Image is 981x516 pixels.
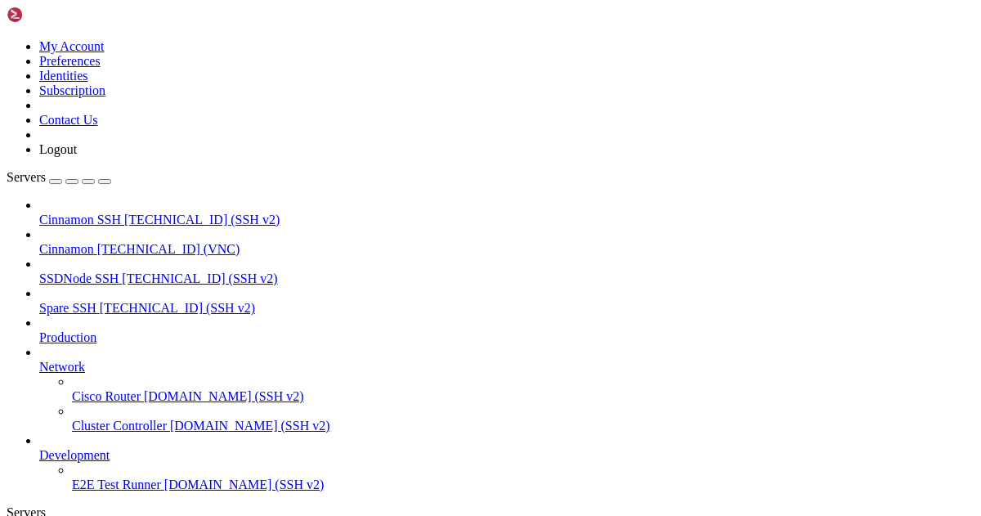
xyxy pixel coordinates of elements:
[39,345,974,433] li: Network
[39,360,974,375] a: Network
[72,375,974,404] li: Cisco Router [DOMAIN_NAME] (SSH v2)
[39,39,105,53] a: My Account
[124,213,280,227] span: [TECHNICAL_ID] (SSH v2)
[72,419,974,433] a: Cluster Controller [DOMAIN_NAME] (SSH v2)
[72,478,974,492] a: E2E Test Runner [DOMAIN_NAME] (SSH v2)
[164,478,325,491] span: [DOMAIN_NAME] (SSH v2)
[39,448,110,462] span: Development
[39,330,974,345] a: Production
[39,316,974,345] li: Production
[39,242,94,256] span: Cinnamon
[39,227,974,257] li: Cinnamon [TECHNICAL_ID] (VNC)
[39,142,77,156] a: Logout
[39,433,974,492] li: Development
[72,478,161,491] span: E2E Test Runner
[39,198,974,227] li: Cinnamon SSH [TECHNICAL_ID] (SSH v2)
[39,271,974,286] a: SSDNode SSH [TECHNICAL_ID] (SSH v2)
[39,301,974,316] a: Spare SSH [TECHNICAL_ID] (SSH v2)
[72,404,974,433] li: Cluster Controller [DOMAIN_NAME] (SSH v2)
[72,463,974,492] li: E2E Test Runner [DOMAIN_NAME] (SSH v2)
[7,170,111,184] a: Servers
[39,54,101,68] a: Preferences
[39,213,974,227] a: Cinnamon SSH [TECHNICAL_ID] (SSH v2)
[39,448,974,463] a: Development
[170,419,330,433] span: [DOMAIN_NAME] (SSH v2)
[39,257,974,286] li: SSDNode SSH [TECHNICAL_ID] (SSH v2)
[39,242,974,257] a: Cinnamon [TECHNICAL_ID] (VNC)
[39,360,85,374] span: Network
[39,330,96,344] span: Production
[39,271,119,285] span: SSDNode SSH
[39,113,98,127] a: Contact Us
[39,213,121,227] span: Cinnamon SSH
[72,389,141,403] span: Cisco Router
[7,7,101,23] img: Shellngn
[39,301,96,315] span: Spare SSH
[122,271,277,285] span: [TECHNICAL_ID] (SSH v2)
[144,389,304,403] span: [DOMAIN_NAME] (SSH v2)
[72,389,974,404] a: Cisco Router [DOMAIN_NAME] (SSH v2)
[39,69,88,83] a: Identities
[100,301,255,315] span: [TECHNICAL_ID] (SSH v2)
[72,419,167,433] span: Cluster Controller
[39,83,105,97] a: Subscription
[97,242,240,256] span: [TECHNICAL_ID] (VNC)
[7,170,46,184] span: Servers
[39,286,974,316] li: Spare SSH [TECHNICAL_ID] (SSH v2)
